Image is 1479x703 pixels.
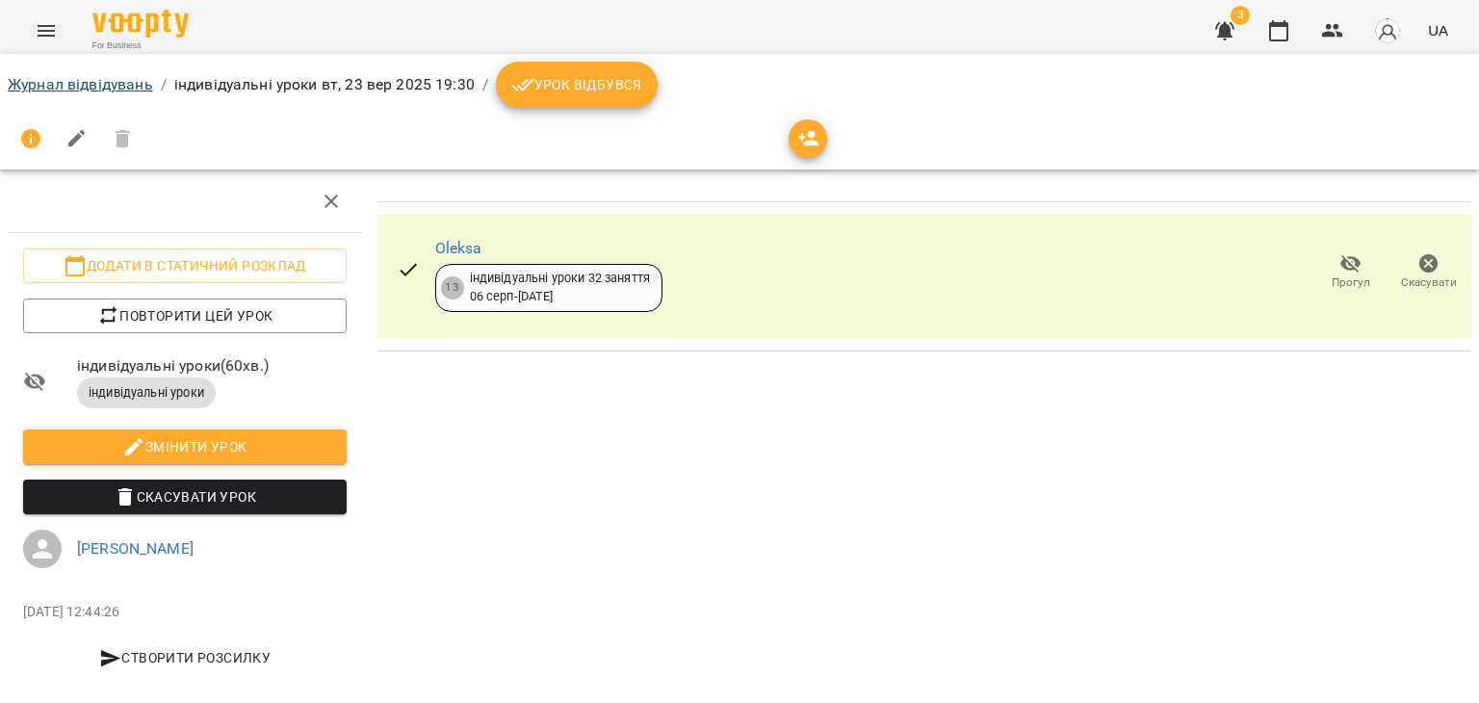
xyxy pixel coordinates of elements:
[470,270,650,305] div: індивідуальні уроки 32 заняття 06 серп - [DATE]
[511,73,642,96] span: Урок відбувся
[39,304,331,327] span: Повторити цей урок
[23,430,347,464] button: Змінити урок
[1311,246,1389,299] button: Прогул
[435,239,482,257] a: Oleksa
[1389,246,1467,299] button: Скасувати
[496,62,658,108] button: Урок відбувся
[39,435,331,458] span: Змінити урок
[23,248,347,283] button: Додати в статичний розклад
[1374,17,1401,44] img: avatar_s.png
[8,75,153,93] a: Журнал відвідувань
[23,8,69,54] button: Menu
[77,539,194,558] a: [PERSON_NAME]
[31,646,339,669] span: Створити розсилку
[1428,20,1448,40] span: UA
[1420,13,1456,48] button: UA
[1332,274,1370,291] span: Прогул
[23,640,347,675] button: Створити розсилку
[39,254,331,277] span: Додати в статичний розклад
[174,73,475,96] p: індивідуальні уроки вт, 23 вер 2025 19:30
[1401,274,1457,291] span: Скасувати
[8,62,1471,108] nav: breadcrumb
[92,39,189,52] span: For Business
[23,480,347,514] button: Скасувати Урок
[161,73,167,96] li: /
[92,10,189,38] img: Voopty Logo
[23,299,347,333] button: Повторити цей урок
[441,276,464,299] div: 13
[482,73,488,96] li: /
[1231,6,1250,25] span: 3
[23,603,347,622] p: [DATE] 12:44:26
[39,485,331,508] span: Скасувати Урок
[77,354,347,378] span: індивідуальні уроки ( 60 хв. )
[77,384,216,402] span: індивідуальні уроки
